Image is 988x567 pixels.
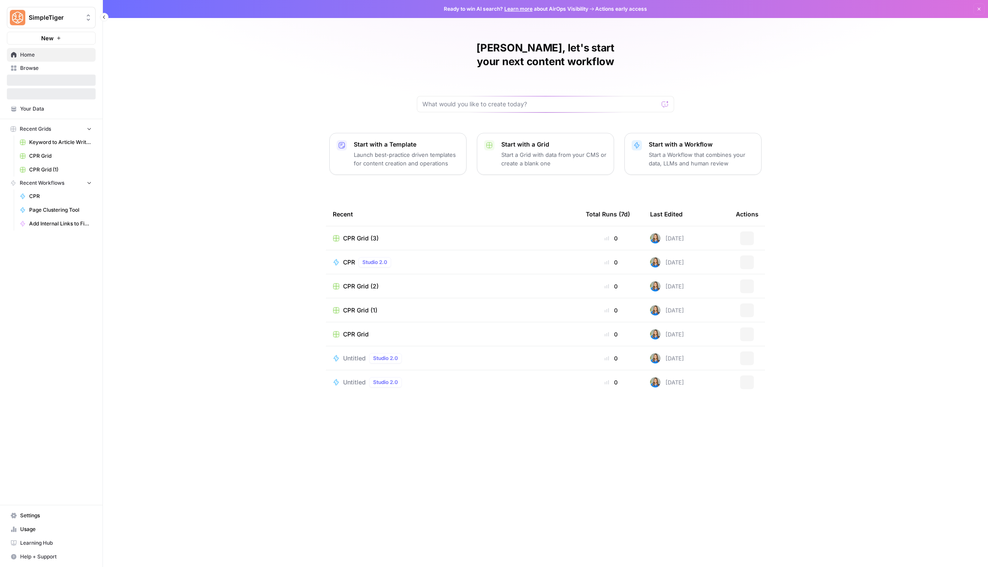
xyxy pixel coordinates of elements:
[29,152,92,160] span: CPR Grid
[649,140,754,149] p: Start with a Workflow
[373,378,398,386] span: Studio 2.0
[586,378,636,387] div: 0
[29,138,92,146] span: Keyword to Article Writer (R-Z)
[333,234,572,243] a: CPR Grid (3)
[650,305,684,315] div: [DATE]
[16,217,96,231] a: Add Internal Links to Final Copy
[343,282,379,291] span: CPR Grid (2)
[373,354,398,362] span: Studio 2.0
[16,149,96,163] a: CPR Grid
[586,234,636,243] div: 0
[16,203,96,217] a: Page Clustering Tool
[333,257,572,267] a: CPRStudio 2.0
[586,354,636,363] div: 0
[650,305,660,315] img: 57pqjeemi2nd7qi7uenxir8d7ni4
[41,34,54,42] span: New
[650,329,684,339] div: [DATE]
[650,377,660,387] img: 57pqjeemi2nd7qi7uenxir8d7ni4
[333,330,572,339] a: CPR Grid
[650,281,684,291] div: [DATE]
[343,378,366,387] span: Untitled
[333,377,572,387] a: UntitledStudio 2.0
[7,32,96,45] button: New
[29,192,92,200] span: CPR
[20,105,92,113] span: Your Data
[29,13,81,22] span: SimpleTiger
[650,257,660,267] img: 57pqjeemi2nd7qi7uenxir8d7ni4
[650,233,684,243] div: [DATE]
[362,258,387,266] span: Studio 2.0
[333,306,572,315] a: CPR Grid (1)
[7,536,96,550] a: Learning Hub
[20,539,92,547] span: Learning Hub
[650,257,684,267] div: [DATE]
[595,5,647,13] span: Actions early access
[7,61,96,75] a: Browse
[417,41,674,69] h1: [PERSON_NAME], let's start your next content workflow
[29,220,92,228] span: Add Internal Links to Final Copy
[20,125,51,133] span: Recent Grids
[650,202,683,226] div: Last Edited
[736,202,759,226] div: Actions
[586,202,630,226] div: Total Runs (7d)
[20,51,92,59] span: Home
[333,353,572,363] a: UntitledStudio 2.0
[16,163,96,177] a: CPR Grid (1)
[650,353,660,363] img: 57pqjeemi2nd7qi7uenxir8d7ni4
[444,5,588,13] span: Ready to win AI search? about AirOps Visibility
[504,6,533,12] a: Learn more
[333,202,572,226] div: Recent
[10,10,25,25] img: SimpleTiger Logo
[20,64,92,72] span: Browse
[649,150,754,168] p: Start a Workflow that combines your data, LLMs and human review
[650,329,660,339] img: 57pqjeemi2nd7qi7uenxir8d7ni4
[7,48,96,62] a: Home
[501,140,607,149] p: Start with a Grid
[586,282,636,291] div: 0
[20,525,92,533] span: Usage
[354,150,459,168] p: Launch best-practice driven templates for content creation and operations
[329,133,467,175] button: Start with a TemplateLaunch best-practice driven templates for content creation and operations
[343,354,366,363] span: Untitled
[7,509,96,522] a: Settings
[650,377,684,387] div: [DATE]
[343,234,379,243] span: CPR Grid (3)
[7,550,96,564] button: Help + Support
[16,189,96,203] a: CPR
[586,258,636,267] div: 0
[20,553,92,561] span: Help + Support
[20,512,92,519] span: Settings
[7,177,96,189] button: Recent Workflows
[333,282,572,291] a: CPR Grid (2)
[343,306,377,315] span: CPR Grid (1)
[7,522,96,536] a: Usage
[343,258,355,267] span: CPR
[650,233,660,243] img: 57pqjeemi2nd7qi7uenxir8d7ni4
[16,135,96,149] a: Keyword to Article Writer (R-Z)
[650,353,684,363] div: [DATE]
[29,166,92,174] span: CPR Grid (1)
[586,330,636,339] div: 0
[7,102,96,116] a: Your Data
[7,7,96,28] button: Workspace: SimpleTiger
[501,150,607,168] p: Start a Grid with data from your CMS or create a blank one
[29,206,92,214] span: Page Clustering Tool
[624,133,762,175] button: Start with a WorkflowStart a Workflow that combines your data, LLMs and human review
[650,281,660,291] img: 57pqjeemi2nd7qi7uenxir8d7ni4
[422,100,658,108] input: What would you like to create today?
[586,306,636,315] div: 0
[354,140,459,149] p: Start with a Template
[477,133,614,175] button: Start with a GridStart a Grid with data from your CMS or create a blank one
[20,179,64,187] span: Recent Workflows
[343,330,369,339] span: CPR Grid
[7,123,96,135] button: Recent Grids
